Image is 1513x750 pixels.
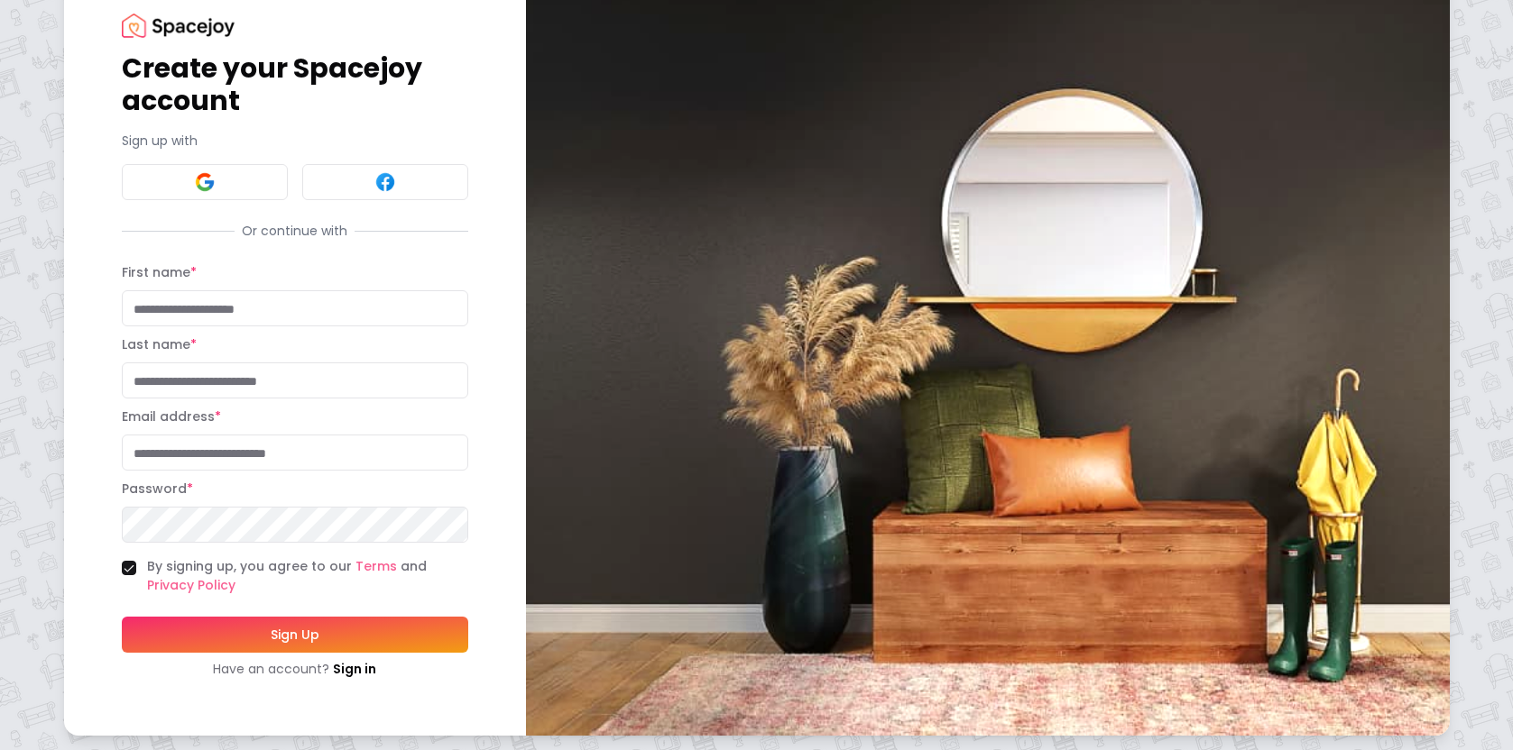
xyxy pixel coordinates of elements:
[194,171,216,193] img: Google signin
[122,407,221,425] label: Email address
[147,576,235,594] a: Privacy Policy
[333,660,376,678] a: Sign in
[147,557,468,595] label: By signing up, you agree to our and
[122,480,193,498] label: Password
[122,132,468,150] p: Sign up with
[235,222,355,240] span: Or continue with
[122,660,468,678] div: Have an account?
[374,171,396,193] img: Facebook signin
[355,557,397,575] a: Terms
[122,14,235,38] img: Spacejoy Logo
[122,617,468,653] button: Sign Up
[122,52,468,117] h1: Create your Spacejoy account
[122,263,197,281] label: First name
[122,335,197,353] label: Last name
